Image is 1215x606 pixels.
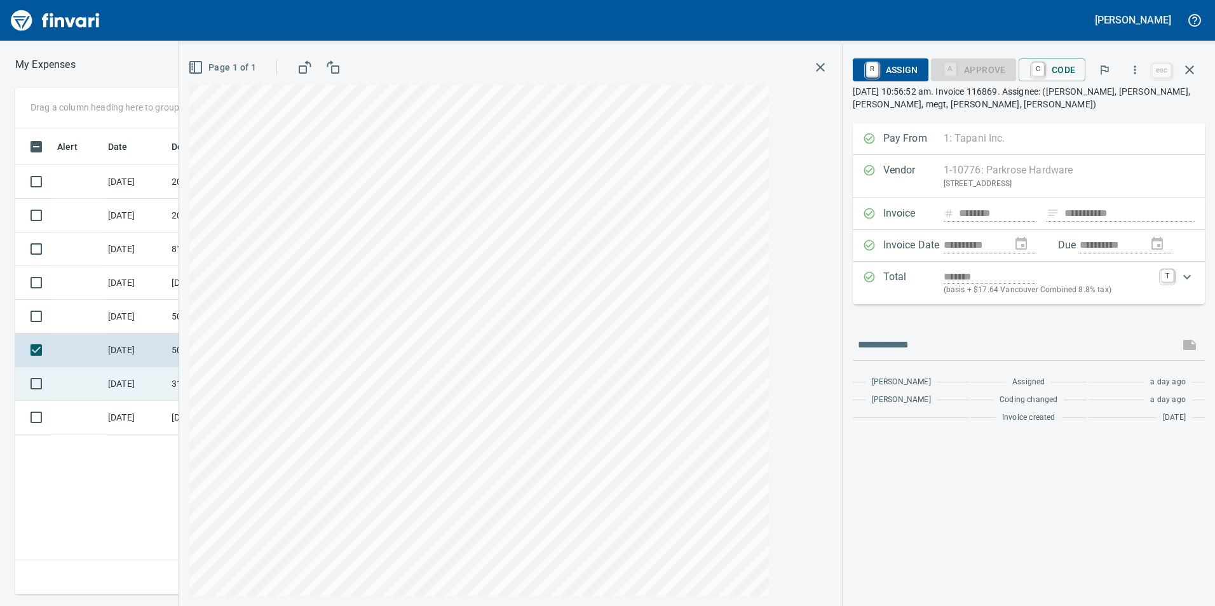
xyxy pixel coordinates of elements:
[866,62,878,76] a: R
[103,401,166,434] td: [DATE]
[108,139,128,154] span: Date
[931,64,1016,74] div: Coding Required
[166,199,281,232] td: 20.13217.65
[103,266,166,300] td: [DATE]
[166,266,281,300] td: [DATE] Invoice 001149500-0 from Cessco Inc (1-10167)
[1152,64,1171,77] a: esc
[103,367,166,401] td: [DATE]
[57,139,78,154] span: Alert
[166,232,281,266] td: 8120013
[1174,330,1205,360] span: This records your message into the invoice and notifies anyone mentioned
[1090,56,1118,84] button: Flag
[1095,13,1171,27] h5: [PERSON_NAME]
[872,394,931,407] span: [PERSON_NAME]
[1149,55,1205,85] span: Close invoice
[944,284,1154,297] p: (basis + $17.64 Vancouver Combined 8.8% tax)
[1121,56,1149,84] button: More
[863,59,918,81] span: Assign
[103,199,166,232] td: [DATE]
[103,165,166,199] td: [DATE]
[1163,412,1186,424] span: [DATE]
[166,300,281,333] td: 50.10958.65
[15,57,76,72] nav: breadcrumb
[31,101,217,114] p: Drag a column heading here to group the table
[853,58,928,81] button: RAssign
[1161,269,1174,282] a: T
[853,262,1205,304] div: Expand
[166,165,281,199] td: 20.13208.65
[1000,394,1057,407] span: Coding changed
[1150,376,1186,389] span: a day ago
[8,5,103,36] img: Finvari
[103,232,166,266] td: [DATE]
[186,56,261,79] button: Page 1 of 1
[103,333,166,367] td: [DATE]
[57,139,94,154] span: Alert
[191,60,256,76] span: Page 1 of 1
[172,139,236,154] span: Description
[15,57,76,72] p: My Expenses
[1019,58,1086,81] button: CCode
[166,367,281,401] td: 31.1175.65
[872,376,931,389] span: [PERSON_NAME]
[166,333,281,367] td: 50.10957.65
[108,139,144,154] span: Date
[853,85,1205,111] p: [DATE] 10:56:52 am. Invoice 116869. Assignee: ([PERSON_NAME], [PERSON_NAME], [PERSON_NAME], megt,...
[1012,376,1045,389] span: Assigned
[1029,59,1076,81] span: Code
[1092,10,1174,30] button: [PERSON_NAME]
[1002,412,1055,424] span: Invoice created
[103,300,166,333] td: [DATE]
[1032,62,1044,76] a: C
[166,401,281,434] td: [DATE] Invoice 190214993-00 from Tacoma Screw Products Inc (1-10999)
[172,139,219,154] span: Description
[1150,394,1186,407] span: a day ago
[883,269,944,297] p: Total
